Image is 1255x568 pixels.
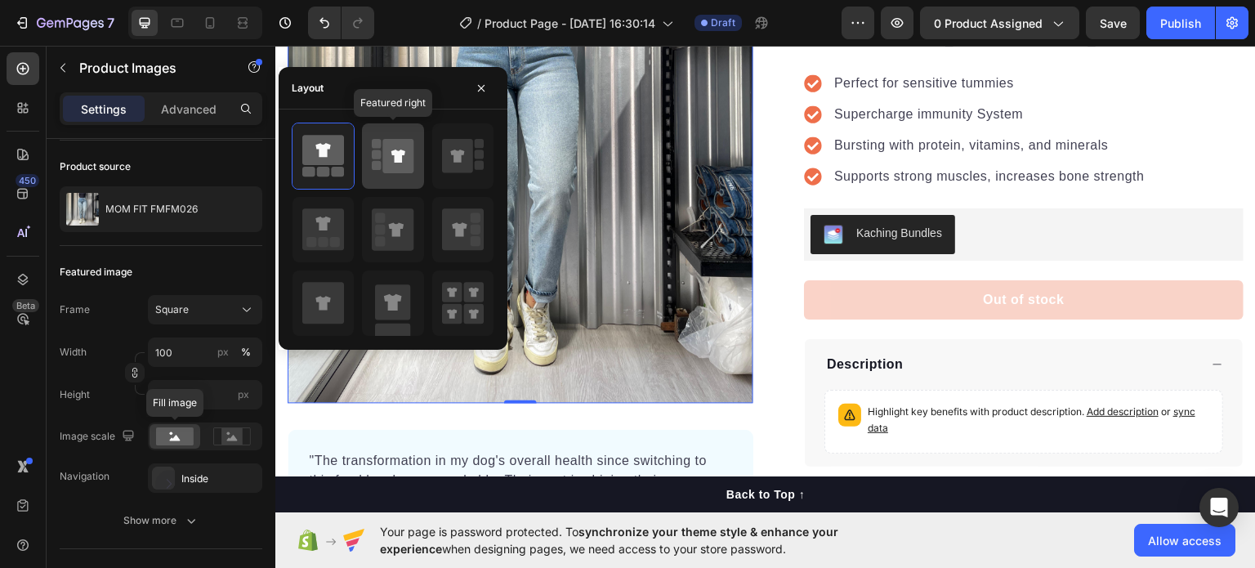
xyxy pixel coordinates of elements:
div: Show more [123,512,199,529]
div: Inside [181,472,258,486]
div: Open Intercom Messenger [1199,488,1239,527]
span: Draft [711,16,735,30]
div: % [241,345,251,360]
div: px [217,345,229,360]
div: Back to Top ↑ [451,441,529,458]
button: Kaching Bundles [535,169,680,208]
span: Square [155,302,189,317]
input: px [148,380,262,409]
span: px [238,388,249,400]
p: 7 [107,13,114,33]
p: Product Images [79,58,218,78]
span: or [592,360,920,388]
button: Square [148,295,262,324]
button: Out of stock [529,235,968,274]
p: Advanced [161,101,217,118]
button: Allow access [1134,524,1235,557]
label: Width [60,345,87,360]
span: Your page is password protected. To when designing pages, we need access to your store password. [380,523,902,557]
p: Settings [81,101,127,118]
span: 0 product assigned [934,15,1043,32]
button: Save [1086,7,1140,39]
button: 7 [7,7,122,39]
div: Publish [1160,15,1201,32]
p: Description [552,309,628,329]
iframe: Design area [275,46,1255,512]
span: synchronize your theme style & enhance your experience [380,525,838,556]
div: Featured image [60,265,132,280]
button: 0 product assigned [920,7,1079,39]
button: % [213,342,233,362]
label: Frame [60,302,90,317]
p: Highlight key benefits with product description. [592,358,934,391]
button: px [236,342,256,362]
label: Height [60,387,90,402]
span: Add description [811,360,883,372]
span: Allow access [1148,532,1222,549]
div: Out of stock [708,244,788,264]
span: Product Page - [DATE] 16:30:14 [485,15,655,32]
p: Supports strong muscles, increases bone strength [559,121,869,141]
p: MOM FIT FMFM026 [105,203,198,215]
span: sync data [592,360,920,388]
p: Supercharge immunity System [559,59,869,78]
button: Show more [60,506,262,535]
div: Undo/Redo [308,7,374,39]
div: Layout [292,81,324,96]
div: Product source [60,159,131,174]
img: KachingBundles.png [548,179,568,199]
p: Bursting with protein, vitamins, and minerals [559,90,869,110]
span: Save [1100,16,1127,30]
div: 450 [16,174,39,187]
div: Image scale [60,426,138,448]
button: Publish [1146,7,1215,39]
span: / [477,15,481,32]
input: px% [148,338,262,367]
img: product feature img [66,193,99,226]
div: Beta [12,299,39,312]
div: Kaching Bundles [581,179,667,196]
div: Navigation [60,469,109,484]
